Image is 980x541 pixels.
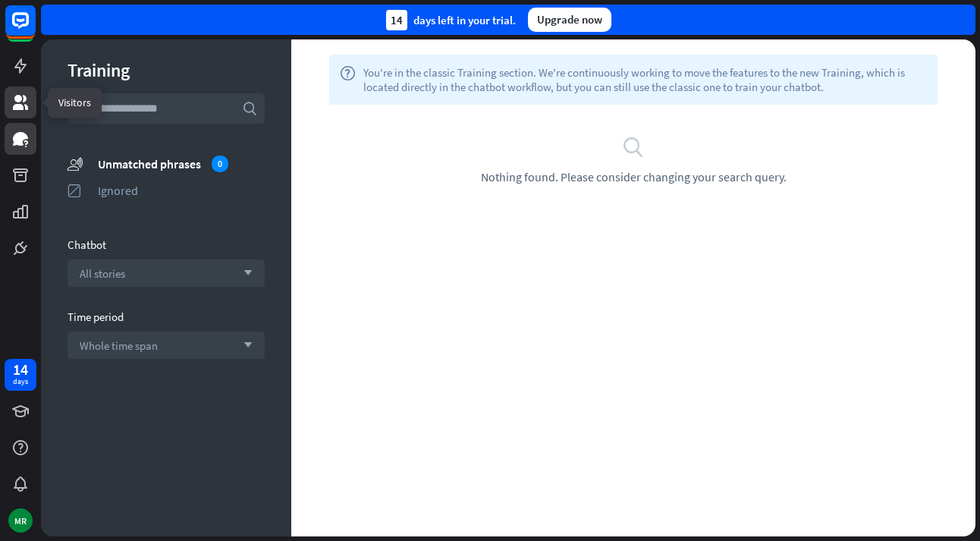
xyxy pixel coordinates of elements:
i: ignored [68,183,83,198]
div: days [13,376,28,387]
div: Chatbot [68,237,265,252]
i: search [622,135,645,158]
button: Open LiveChat chat widget [12,6,58,52]
div: 14 [13,363,28,376]
span: You're in the classic Training section. We're continuously working to move the features to the ne... [363,65,927,94]
div: 14 [386,10,407,30]
i: unmatched_phrases [68,156,83,171]
span: All stories [80,266,125,281]
i: help [340,65,356,94]
span: Nothing found. Please consider changing your search query. [481,169,787,184]
span: Whole time span [80,338,158,353]
i: arrow_down [236,341,253,350]
div: Unmatched phrases [98,156,265,172]
div: Upgrade now [528,8,611,32]
div: Time period [68,310,265,324]
div: MR [8,508,33,533]
div: Ignored [98,183,265,198]
div: days left in your trial. [386,10,516,30]
i: arrow_down [236,269,253,278]
a: 14 days [5,359,36,391]
div: 0 [212,156,228,172]
div: Training [68,58,265,82]
i: search [242,101,257,116]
